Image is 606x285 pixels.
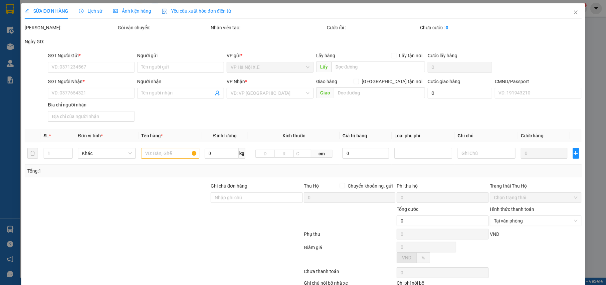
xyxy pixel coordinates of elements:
[274,150,294,158] input: R
[78,133,103,138] span: Đơn vị tính
[327,24,419,31] div: Cước rồi :
[43,133,49,138] span: SL
[311,150,332,158] span: cm
[283,133,305,138] span: Kích thước
[215,90,220,96] span: user-add
[397,207,418,212] span: Tổng cước
[48,101,135,108] div: Địa chỉ người nhận
[428,79,460,84] label: Cước giao hàng
[211,24,325,31] div: Nhân viên tạo:
[574,219,578,223] span: close-circle
[490,207,534,212] label: Hình thức thanh toán
[25,9,29,13] span: edit
[162,8,231,14] span: Yêu cầu xuất hóa đơn điện tử
[333,87,425,98] input: Dọc đường
[396,52,425,59] span: Lấy tận nơi
[162,9,167,14] img: icon
[67,154,71,158] span: down
[521,133,543,138] span: Cước hàng
[141,148,199,159] input: VD: Bàn, Ghế
[428,88,492,98] input: Cước giao hàng
[137,78,224,85] div: Người nhận
[428,53,457,58] label: Cước lấy hàng
[316,53,335,58] span: Lấy hàng
[25,38,116,45] div: Ngày GD:
[67,149,71,153] span: up
[211,183,247,189] label: Ghi chú đơn hàng
[458,148,515,159] input: Ghi Chú
[48,52,135,59] div: SĐT Người Gửi
[65,148,72,153] span: Increase Value
[402,255,411,260] span: VND
[428,62,492,72] input: Cước lấy hàng
[573,10,578,15] span: close
[137,52,224,59] div: Người gửi
[342,133,367,138] span: Giá trị hàng
[211,192,303,203] input: Ghi chú đơn hàng
[345,182,395,190] span: Chuyển khoản ng. gửi
[397,182,489,192] div: Phí thu hộ
[113,9,118,13] span: picture
[213,133,236,138] span: Định lượng
[231,62,309,72] span: VP Hà Nội X.E
[79,9,84,13] span: clock-circle
[25,8,68,14] span: SỬA ĐƠN HÀNG
[294,150,311,158] input: C
[490,231,499,237] span: VND
[227,79,245,84] span: VP Nhận
[303,183,318,189] span: Thu Hộ
[446,25,448,30] b: 0
[494,216,578,226] span: Tại văn phòng
[48,111,135,122] input: Địa chỉ của người nhận
[239,148,245,159] span: kg
[316,79,337,84] span: Giao hàng
[392,129,455,142] th: Loại phụ phí
[25,24,116,31] div: [PERSON_NAME]:
[27,167,234,175] div: Tổng: 1
[573,151,579,156] span: plus
[573,148,579,159] button: plus
[420,24,512,31] div: Chưa cước :
[303,268,396,279] div: Chưa thanh toán
[316,87,333,98] span: Giao
[227,52,313,59] div: VP gửi
[359,78,425,85] span: [GEOGRAPHIC_DATA] tận nơi
[521,148,567,159] input: 0
[117,24,209,31] div: Gói vận chuyển:
[422,255,425,260] span: %
[141,133,163,138] span: Tên hàng
[79,8,102,14] span: Lịch sử
[490,182,582,190] div: Trạng thái Thu Hộ
[316,62,331,72] span: Lấy
[255,150,275,158] input: D
[113,8,151,14] span: Ảnh kiện hàng
[27,148,38,159] button: delete
[48,78,135,85] div: SĐT Người Nhận
[495,78,582,85] div: CMND/Passport
[455,129,518,142] th: Ghi chú
[303,230,396,242] div: Phụ thu
[494,193,578,203] span: Chọn trạng thái
[566,3,585,22] button: Close
[331,62,425,72] input: Dọc đường
[82,148,132,158] span: Khác
[65,153,72,158] span: Decrease Value
[303,244,396,266] div: Giảm giá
